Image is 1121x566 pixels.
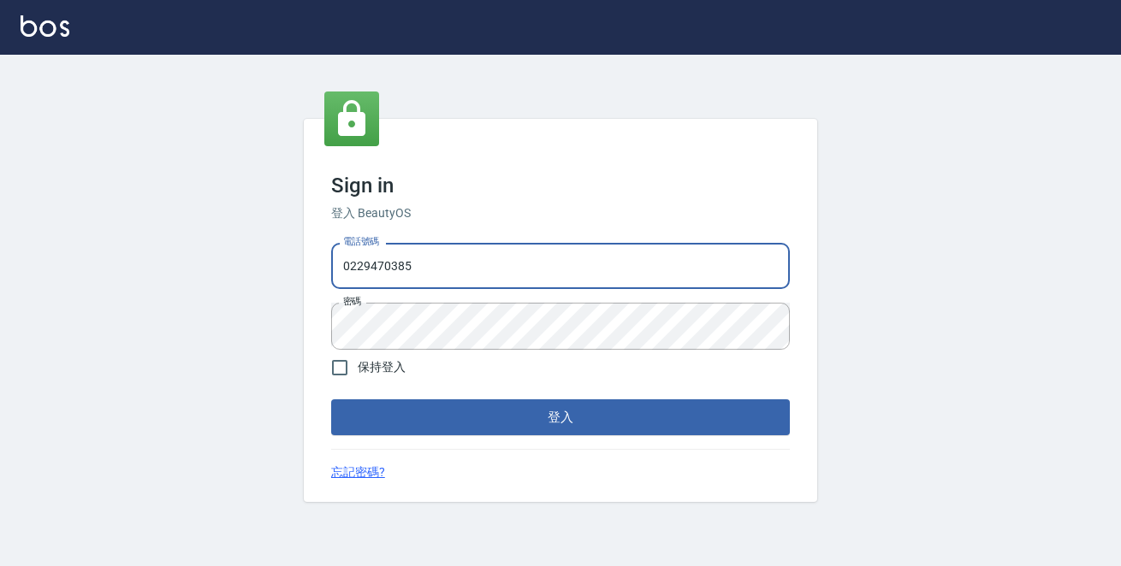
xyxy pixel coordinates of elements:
[21,15,69,37] img: Logo
[343,295,361,308] label: 密碼
[331,463,385,481] a: 忘記密碼?
[343,235,379,248] label: 電話號碼
[331,399,790,435] button: 登入
[331,204,790,222] h6: 登入 BeautyOS
[331,174,790,198] h3: Sign in
[358,358,406,376] span: 保持登入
